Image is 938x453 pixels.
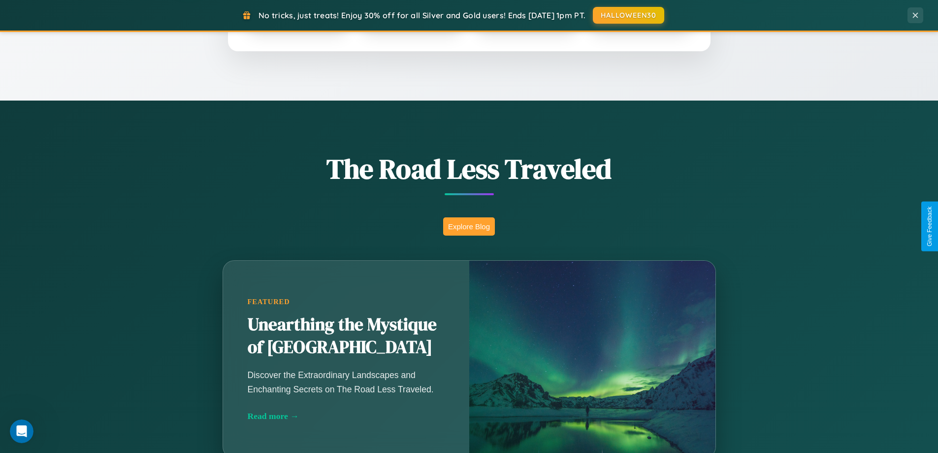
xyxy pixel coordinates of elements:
iframe: Intercom live chat [10,419,33,443]
h1: The Road Less Traveled [174,150,765,188]
div: Featured [248,298,445,306]
h2: Unearthing the Mystique of [GEOGRAPHIC_DATA] [248,314,445,359]
div: Give Feedback [926,207,933,246]
button: Explore Blog [443,217,495,236]
p: Discover the Extraordinary Landscapes and Enchanting Secrets on The Road Less Traveled. [248,368,445,396]
span: No tricks, just treats! Enjoy 30% off for all Silver and Gold users! Ends [DATE] 1pm PT. [259,10,585,20]
div: Read more → [248,411,445,421]
button: HALLOWEEN30 [593,7,664,24]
